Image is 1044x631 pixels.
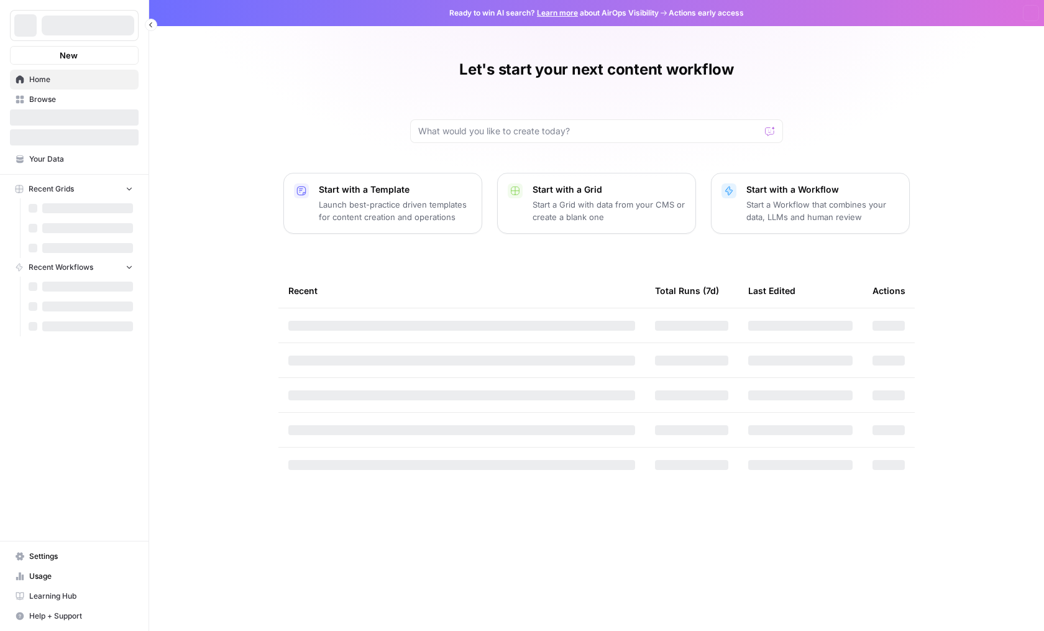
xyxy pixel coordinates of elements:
span: Learning Hub [29,591,133,602]
a: Home [10,70,139,90]
p: Start with a Grid [533,183,685,196]
div: Total Runs (7d) [655,274,719,308]
span: Help + Support [29,610,133,622]
p: Start with a Workflow [746,183,899,196]
span: Your Data [29,154,133,165]
p: Start a Workflow that combines your data, LLMs and human review [746,198,899,223]
a: Learning Hub [10,586,139,606]
span: Usage [29,571,133,582]
button: New [10,46,139,65]
a: Your Data [10,149,139,169]
a: Usage [10,566,139,586]
button: Recent Workflows [10,258,139,277]
span: Settings [29,551,133,562]
span: Recent Grids [29,183,74,195]
button: Recent Grids [10,180,139,198]
span: Home [29,74,133,85]
span: Browse [29,94,133,105]
div: Actions [872,274,905,308]
h1: Let's start your next content workflow [459,60,734,80]
button: Start with a TemplateLaunch best-practice driven templates for content creation and operations [283,173,482,234]
button: Start with a WorkflowStart a Workflow that combines your data, LLMs and human review [711,173,910,234]
span: Recent Workflows [29,262,93,273]
a: Learn more [537,8,578,17]
button: Help + Support [10,606,139,626]
p: Start with a Template [319,183,472,196]
p: Start a Grid with data from your CMS or create a blank one [533,198,685,223]
div: Last Edited [748,274,795,308]
span: Actions early access [669,7,744,19]
div: Recent [288,274,635,308]
span: Ready to win AI search? about AirOps Visibility [449,7,659,19]
button: Start with a GridStart a Grid with data from your CMS or create a blank one [497,173,696,234]
input: What would you like to create today? [418,125,760,137]
p: Launch best-practice driven templates for content creation and operations [319,198,472,223]
a: Settings [10,546,139,566]
span: New [60,49,78,62]
a: Browse [10,90,139,109]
